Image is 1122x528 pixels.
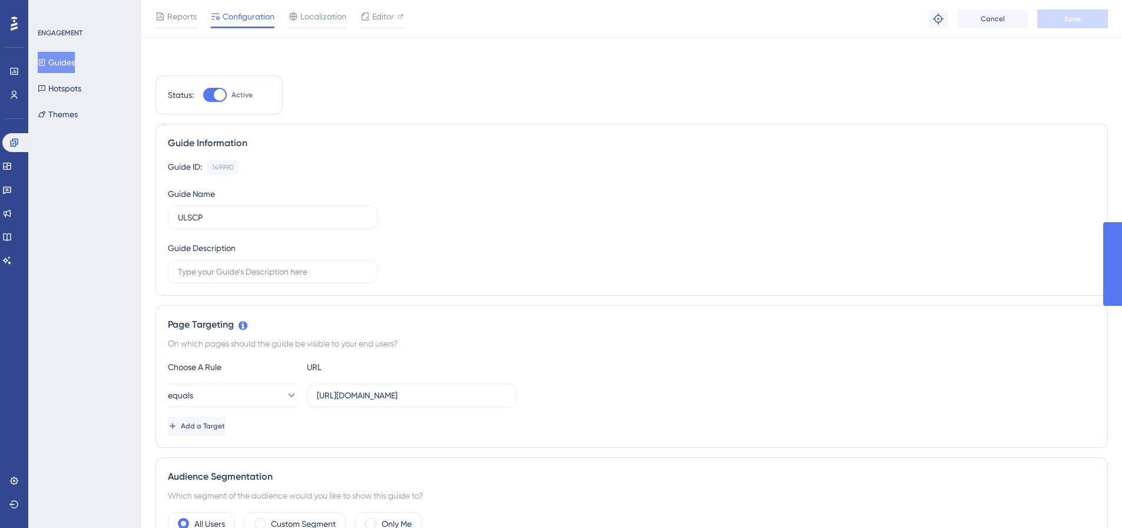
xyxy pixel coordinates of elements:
[957,9,1028,28] button: Cancel
[168,388,193,402] span: equals
[168,360,297,374] div: Choose A Rule
[212,163,234,172] div: 149990
[168,318,1095,332] div: Page Targeting
[168,88,194,102] div: Status:
[223,9,274,24] span: Configuration
[168,241,236,255] div: Guide Description
[38,104,78,125] button: Themes
[1037,9,1108,28] button: Save
[231,90,253,100] span: Active
[168,384,297,407] button: equals
[38,28,82,38] div: ENGAGEMENT
[307,360,436,374] div: URL
[372,9,394,24] span: Editor
[168,417,225,435] button: Add a Target
[300,9,346,24] span: Localization
[168,336,1095,351] div: On which pages should the guide be visible to your end users?
[168,160,202,175] div: Guide ID:
[167,9,197,24] span: Reports
[168,470,1095,484] div: Audience Segmentation
[168,489,1095,503] div: Which segment of the audience would you like to show this guide to?
[38,52,75,73] button: Guides
[317,389,507,402] input: yourwebsite.com/path
[178,211,368,224] input: Type your Guide’s Name here
[38,78,81,99] button: Hotspots
[168,187,215,201] div: Guide Name
[181,421,225,431] span: Add a Target
[1064,14,1081,24] span: Save
[178,265,368,278] input: Type your Guide’s Description here
[1073,481,1108,517] iframe: UserGuiding AI Assistant Launcher
[981,14,1005,24] span: Cancel
[168,136,1095,150] div: Guide Information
